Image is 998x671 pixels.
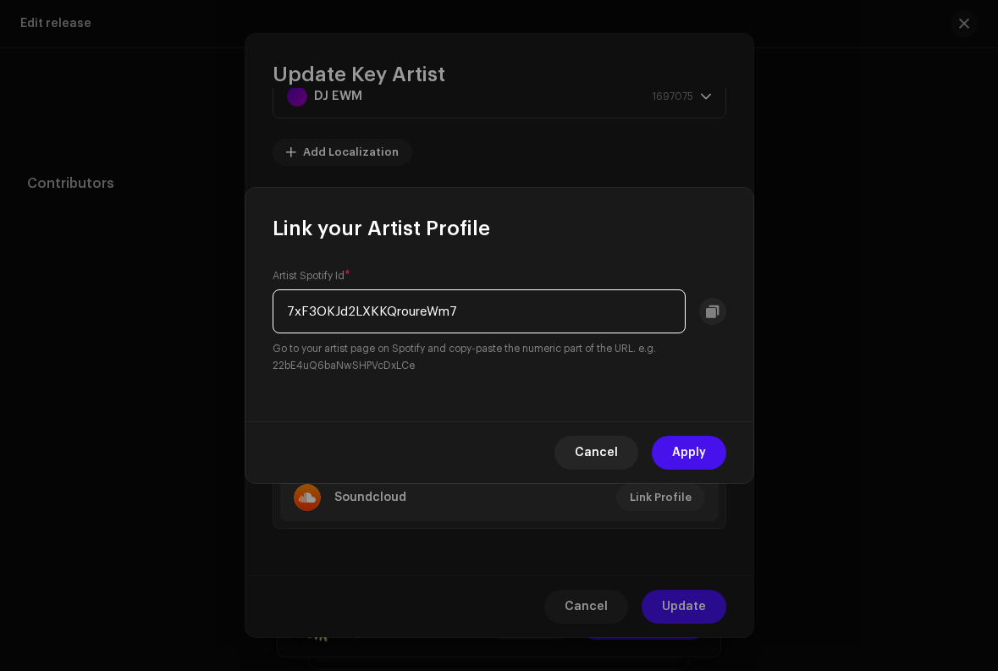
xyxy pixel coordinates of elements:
[273,269,350,283] label: Artist Spotify Id
[672,436,706,470] span: Apply
[575,436,618,470] span: Cancel
[273,289,686,333] input: e.g. 22bE4uQ6baNwSHPVcDxLCe
[273,340,726,374] small: Go to your artist page on Spotify and copy-paste the numeric part of the URL. e.g. 22bE4uQ6baNwSH...
[273,215,490,242] span: Link your Artist Profile
[554,436,638,470] button: Cancel
[652,436,726,470] button: Apply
